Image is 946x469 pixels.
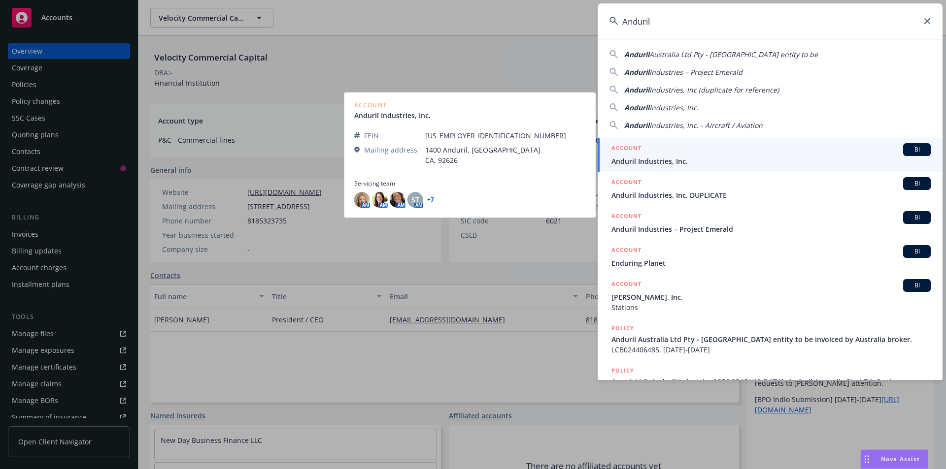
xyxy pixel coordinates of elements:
[611,302,931,313] span: Stations
[907,145,927,154] span: BI
[598,360,943,423] a: POLICYArea-I, LLC, Anduril Industries [GEOGRAPHIC_DATA], Anduril Australia Pty LTd; Copious Imagi...
[860,449,928,469] button: Nova Assist
[598,206,943,240] a: ACCOUNTBIAnduril Industries – Project Emerald
[611,190,931,200] span: Anduril Industries, Inc. DUPLICATE
[624,103,649,112] span: Anduril
[624,67,649,77] span: Anduril
[649,121,763,130] span: Industries, Inc. - Aircraft / Aviation
[649,67,743,77] span: Industries – Project Emerald
[598,318,943,360] a: POLICYAnduril Australia Ltd Pty - [GEOGRAPHIC_DATA] entity to be invoiced by Australia broker.LCB...
[598,240,943,274] a: ACCOUNTBIEnduring Planet
[907,179,927,188] span: BI
[624,50,649,59] span: Anduril
[611,344,931,355] span: LCB024406485, [DATE]-[DATE]
[649,50,818,59] span: Australia Ltd Pty - [GEOGRAPHIC_DATA] entity to be
[611,323,634,333] h5: POLICY
[611,245,642,257] h5: ACCOUNT
[598,274,943,318] a: ACCOUNTBI[PERSON_NAME], Inc.Stations
[598,138,943,172] a: ACCOUNTBIAnduril Industries, Inc.
[611,156,931,166] span: Anduril Industries, Inc.
[624,121,649,130] span: Anduril
[598,3,943,39] input: Search...
[907,213,927,222] span: BI
[611,224,931,234] span: Anduril Industries – Project Emerald
[907,247,927,256] span: BI
[611,334,931,344] span: Anduril Australia Ltd Pty - [GEOGRAPHIC_DATA] entity to be invoiced by Australia broker.
[861,450,873,469] div: Drag to move
[611,279,642,291] h5: ACCOUNT
[907,281,927,290] span: BI
[624,85,649,94] span: Anduril
[611,376,931,407] span: Area-I, LLC, Anduril Industries [GEOGRAPHIC_DATA], Anduril Australia Pty LTd; Copious Imaging, an...
[611,258,931,268] span: Enduring Planet
[611,366,634,375] h5: POLICY
[611,143,642,155] h5: ACCOUNT
[611,211,642,223] h5: ACCOUNT
[611,177,642,189] h5: ACCOUNT
[649,85,779,94] span: Industries, Inc (duplicate for reference)
[611,292,931,302] span: [PERSON_NAME], Inc.
[649,103,699,112] span: Industries, Inc.
[881,455,920,463] span: Nova Assist
[598,172,943,206] a: ACCOUNTBIAnduril Industries, Inc. DUPLICATE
